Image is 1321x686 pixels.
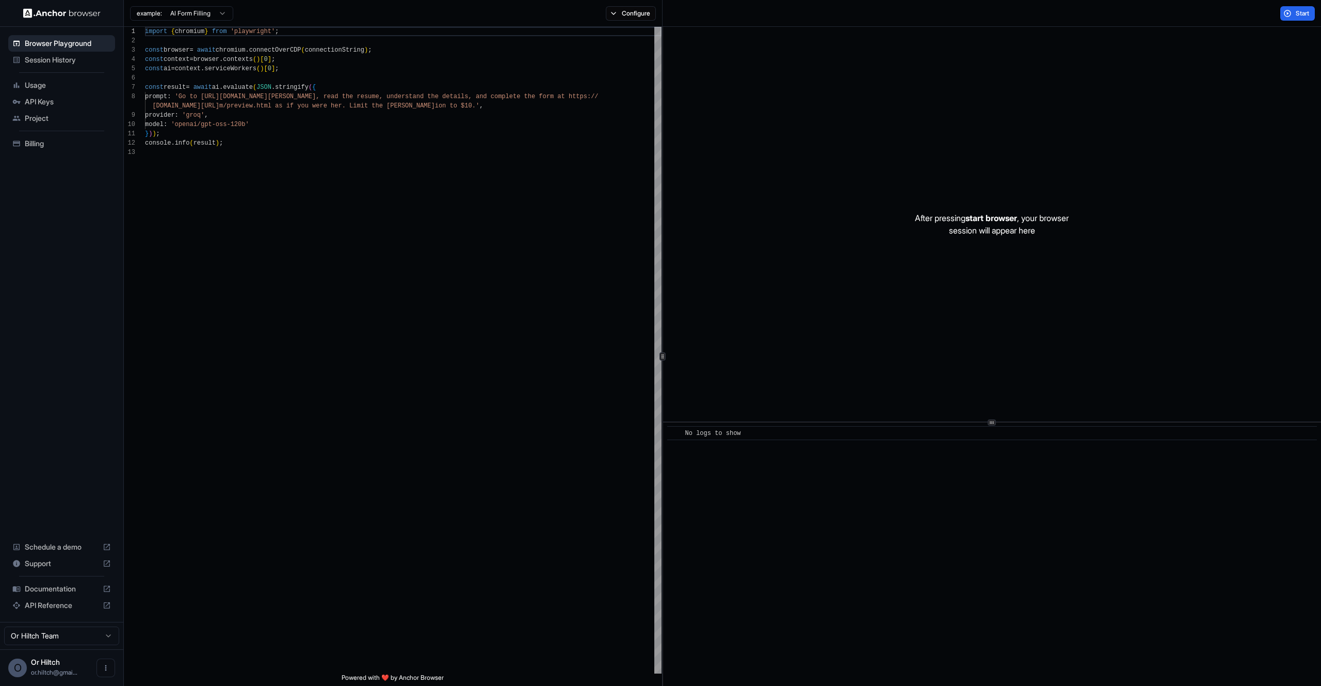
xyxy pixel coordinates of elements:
div: API Keys [8,93,115,110]
span: ; [275,65,279,72]
span: import [145,28,167,35]
span: result [194,139,216,147]
span: console [145,139,171,147]
span: ) [256,56,260,63]
span: , [204,112,208,119]
span: chromium [175,28,205,35]
div: 3 [124,45,135,55]
span: No logs to show [685,430,741,437]
div: 12 [124,138,135,148]
div: Support [8,555,115,572]
span: browser [194,56,219,63]
span: , [479,102,483,110]
span: { [171,28,174,35]
span: ai [212,84,219,91]
span: example: [137,9,162,18]
span: [ [264,65,267,72]
span: connectOverCDP [249,46,301,54]
span: [ [260,56,264,63]
span: m/preview.html as if you were her. Limit the [PERSON_NAME] [219,102,435,110]
span: provider [145,112,175,119]
span: ; [368,46,372,54]
span: ( [301,46,305,54]
span: 'Go to [URL][DOMAIN_NAME][PERSON_NAME], re [175,93,331,100]
div: Browser Playground [8,35,115,52]
img: Anchor Logo [23,8,101,18]
span: ( [309,84,312,91]
span: . [219,56,223,63]
span: = [189,46,193,54]
span: ; [219,139,223,147]
span: . [201,65,204,72]
span: . [219,84,223,91]
div: 4 [124,55,135,64]
span: : [164,121,167,128]
span: context [164,56,189,63]
span: ; [271,56,275,63]
span: start browser [965,213,1017,223]
span: API Reference [25,600,99,611]
div: 8 [124,92,135,101]
span: 'playwright' [231,28,275,35]
p: After pressing , your browser session will appear here [915,212,1069,237]
span: ) [152,130,156,137]
div: API Reference [8,597,115,614]
span: ( [189,139,193,147]
span: ad the resume, understand the details, and complet [331,93,517,100]
div: Usage [8,77,115,93]
span: model [145,121,164,128]
div: 7 [124,83,135,92]
span: const [145,46,164,54]
div: Session History [8,52,115,68]
span: stringify [275,84,309,91]
span: ( [253,56,256,63]
span: [DOMAIN_NAME][URL] [152,102,219,110]
div: 11 [124,129,135,138]
div: 10 [124,120,135,129]
span: ai [164,65,171,72]
span: Project [25,113,111,123]
span: : [167,93,171,100]
span: ) [149,130,152,137]
span: ; [156,130,160,137]
span: info [175,139,190,147]
span: Or Hiltch [31,658,60,666]
span: Browser Playground [25,38,111,49]
span: prompt [145,93,167,100]
span: . [171,139,174,147]
div: Schedule a demo [8,539,115,555]
div: 2 [124,36,135,45]
span: ) [260,65,264,72]
span: const [145,65,164,72]
span: Session History [25,55,111,65]
span: await [194,84,212,91]
span: } [145,130,149,137]
span: browser [164,46,189,54]
span: ) [216,139,219,147]
span: = [171,65,174,72]
span: ion to $10.' [435,102,479,110]
span: Support [25,558,99,569]
span: } [204,28,208,35]
span: e the form at https:// [517,93,598,100]
span: . [245,46,249,54]
div: 6 [124,73,135,83]
span: Powered with ❤️ by Anchor Browser [342,674,444,686]
span: ) [364,46,368,54]
div: Documentation [8,581,115,597]
div: 9 [124,111,135,120]
span: await [197,46,216,54]
span: or.hiltch@gmail.com [31,668,77,676]
span: serviceWorkers [204,65,256,72]
div: Project [8,110,115,127]
span: const [145,84,164,91]
span: . [271,84,275,91]
span: evaluate [223,84,253,91]
span: ​ [672,428,678,439]
span: = [186,84,189,91]
span: 'openai/gpt-oss-120b' [171,121,249,128]
span: connectionString [305,46,364,54]
span: Start [1296,9,1310,18]
div: O [8,659,27,677]
div: 1 [124,27,135,36]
